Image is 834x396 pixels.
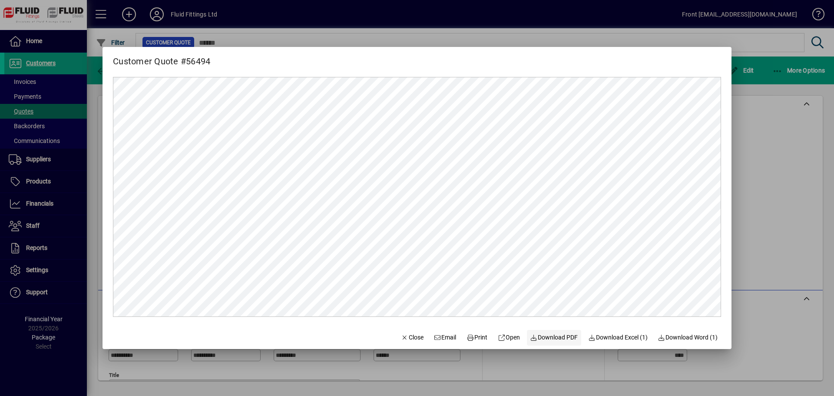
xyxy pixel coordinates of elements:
[527,330,582,346] a: Download PDF
[467,333,487,342] span: Print
[655,330,721,346] button: Download Word (1)
[434,333,457,342] span: Email
[463,330,491,346] button: Print
[585,330,651,346] button: Download Excel (1)
[588,333,648,342] span: Download Excel (1)
[494,330,523,346] a: Open
[530,333,578,342] span: Download PDF
[430,330,460,346] button: Email
[658,333,718,342] span: Download Word (1)
[401,333,424,342] span: Close
[498,333,520,342] span: Open
[103,47,221,68] h2: Customer Quote #56494
[397,330,427,346] button: Close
